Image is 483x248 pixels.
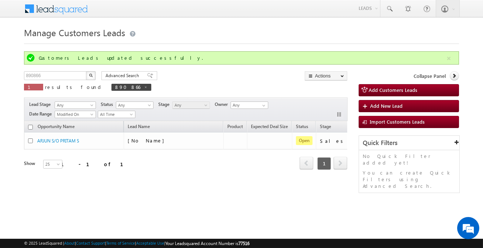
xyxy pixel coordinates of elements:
span: 25 [44,161,63,168]
span: 77516 [238,241,249,246]
span: © 2025 LeadSquared | | | | | [24,240,249,247]
span: Lead Stage [29,101,54,108]
a: Any [55,101,96,109]
button: Actions [305,71,347,80]
span: next [334,157,347,169]
a: All Time [98,111,135,118]
div: Quick Filters [359,136,459,150]
a: Acceptable Use [136,241,164,245]
span: 1 [317,157,331,170]
a: Status [292,123,312,132]
span: 1 [28,84,39,90]
a: Modified On [55,111,96,118]
span: [No Name] [128,137,168,144]
span: Stage [320,124,331,129]
span: 890866 [115,84,140,90]
span: All Time [98,111,133,118]
span: Your Leadsquared Account Number is [165,241,249,246]
img: Search [89,73,93,77]
a: ARJUN S/O PRITAM S [37,138,79,144]
textarea: Type your message and hit 'Enter' [10,68,135,187]
span: Status [101,101,116,108]
span: results found [45,84,104,90]
input: Check all records [28,125,33,130]
a: Show All Items [258,102,268,109]
div: Minimize live chat window [121,4,139,21]
span: Collapse Panel [414,73,446,79]
a: next [334,158,347,169]
span: Opportunity Name [38,124,75,129]
a: Opportunity Name [34,123,78,132]
span: prev [300,157,313,169]
span: Add Customers Leads [369,87,417,93]
img: d_60004797649_company_0_60004797649 [13,39,31,48]
a: About [64,241,75,245]
p: No Quick Filter added yet! [363,153,456,166]
a: Expected Deal Size [247,123,291,132]
span: Modified On [55,111,93,118]
a: Contact Support [76,241,105,245]
span: Open [296,136,313,145]
span: Import Customers Leads [370,118,425,125]
div: 1 - 1 of 1 [61,160,132,168]
input: Type to Search [231,101,268,109]
span: Lead Name [124,123,153,132]
span: Any [173,102,208,108]
span: Manage Customers Leads [24,27,125,38]
span: Date Range [29,111,55,117]
span: Product [227,124,243,129]
a: Terms of Service [106,241,135,245]
span: Add New Lead [370,103,403,109]
a: Stage [316,123,335,132]
span: Owner [215,101,231,108]
a: Any [172,101,210,109]
span: Stage [158,101,172,108]
div: Sales Marked [320,138,377,144]
em: Start Chat [100,193,134,203]
span: Advanced Search [106,72,141,79]
div: Customers Leads updated successfully. [39,55,445,61]
a: 25 [43,160,62,169]
span: Any [116,102,151,108]
div: Show [24,160,37,167]
a: prev [300,158,313,169]
span: Any [55,102,93,108]
p: You can create Quick Filters using Advanced Search. [363,169,456,189]
div: Chat with us now [38,39,124,48]
span: Expected Deal Size [251,124,288,129]
a: Any [116,101,153,109]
